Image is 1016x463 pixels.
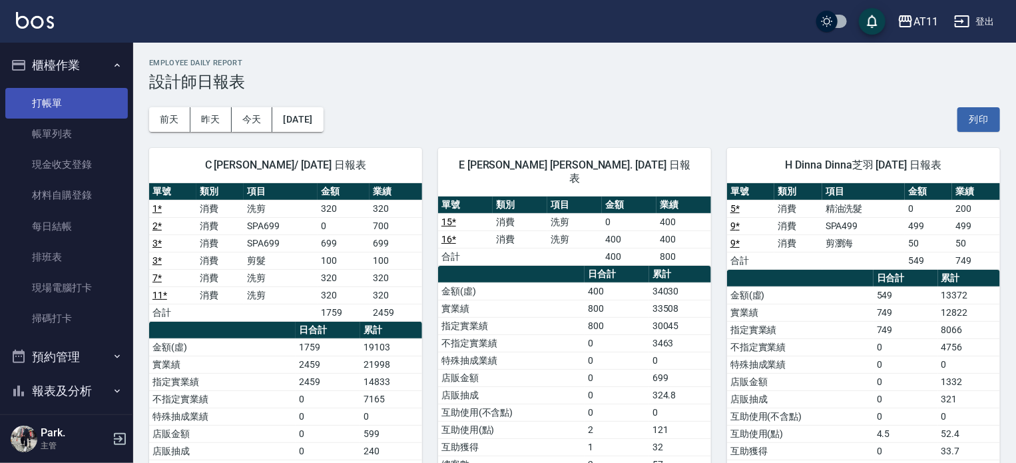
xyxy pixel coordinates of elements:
td: 19103 [360,338,422,356]
table: a dense table [149,183,422,322]
td: 指定實業績 [727,321,874,338]
td: 599 [360,425,422,442]
td: 1759 [296,338,360,356]
td: 2459 [296,356,360,373]
td: 4756 [938,338,1000,356]
td: 320 [318,286,370,304]
td: 33.7 [938,442,1000,460]
th: 單號 [727,183,774,201]
td: 互助使用(不含點) [727,408,874,425]
td: 549 [874,286,938,304]
button: AT11 [892,8,943,35]
th: 日合計 [296,322,360,339]
td: 0 [649,404,711,421]
td: 50 [952,234,1000,252]
td: 互助獲得 [438,438,585,456]
td: 特殊抽成業績 [438,352,585,369]
th: 日合計 [874,270,938,287]
button: 預約管理 [5,340,128,374]
td: 消費 [774,200,822,217]
td: 324.8 [649,386,711,404]
td: 200 [952,200,1000,217]
a: 帳單列表 [5,119,128,149]
td: 121 [649,421,711,438]
td: 400 [656,213,711,231]
td: 消費 [493,231,547,248]
td: 店販抽成 [149,442,296,460]
a: 每日結帳 [5,211,128,242]
td: 499 [952,217,1000,234]
td: 實業績 [438,300,585,317]
th: 項目 [547,197,602,214]
th: 日合計 [585,266,649,283]
table: a dense table [727,183,1000,270]
td: 0 [938,356,1000,373]
td: 特殊抽成業績 [149,408,296,425]
td: 4.5 [874,425,938,442]
td: 0 [874,408,938,425]
td: 0 [296,425,360,442]
td: 699 [649,369,711,386]
td: 499 [905,217,952,234]
td: 749 [874,321,938,338]
button: 今天 [232,107,273,132]
td: 2459 [296,373,360,390]
td: 0 [874,390,938,408]
td: 699 [370,234,422,252]
button: 列印 [957,107,1000,132]
td: 0 [938,408,1000,425]
td: 34030 [649,282,711,300]
button: 昨天 [190,107,232,132]
td: 0 [296,408,360,425]
button: 登出 [949,9,1000,34]
td: 400 [602,231,656,248]
td: 30045 [649,317,711,334]
td: 0 [318,217,370,234]
td: 指定實業績 [149,373,296,390]
td: 33508 [649,300,711,317]
td: 0 [649,352,711,369]
td: 700 [370,217,422,234]
td: 消費 [774,217,822,234]
td: 互助獲得 [727,442,874,460]
td: 1 [585,438,649,456]
td: 0 [585,334,649,352]
td: 0 [585,386,649,404]
td: 0 [874,373,938,390]
button: 前天 [149,107,190,132]
td: 21998 [360,356,422,373]
td: 320 [370,286,422,304]
td: 消費 [196,269,244,286]
td: 7165 [360,390,422,408]
td: 消費 [774,234,822,252]
img: Logo [16,12,54,29]
td: 精油洗髮 [822,200,905,217]
td: 合計 [149,304,196,321]
td: 2459 [370,304,422,321]
td: 店販金額 [727,373,874,390]
th: 類別 [774,183,822,201]
td: 3463 [649,334,711,352]
td: SPA499 [822,217,905,234]
th: 項目 [244,183,317,201]
td: 金額(虛) [727,286,874,304]
span: E [PERSON_NAME] [PERSON_NAME]. [DATE] 日報表 [454,159,695,185]
td: 實業績 [727,304,874,321]
td: 320 [370,269,422,286]
td: 320 [370,200,422,217]
td: 剪瀏海 [822,234,905,252]
td: 240 [360,442,422,460]
td: 消費 [196,234,244,252]
th: 類別 [196,183,244,201]
td: 消費 [196,200,244,217]
div: AT11 [913,13,938,30]
td: 0 [296,390,360,408]
button: [DATE] [272,107,323,132]
td: 400 [585,282,649,300]
span: H Dinna Dinna芝羽 [DATE] 日報表 [743,159,984,172]
a: 現場電腦打卡 [5,272,128,303]
td: 店販抽成 [438,386,585,404]
td: 洗剪 [244,200,317,217]
td: 0 [905,200,952,217]
td: 321 [938,390,1000,408]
